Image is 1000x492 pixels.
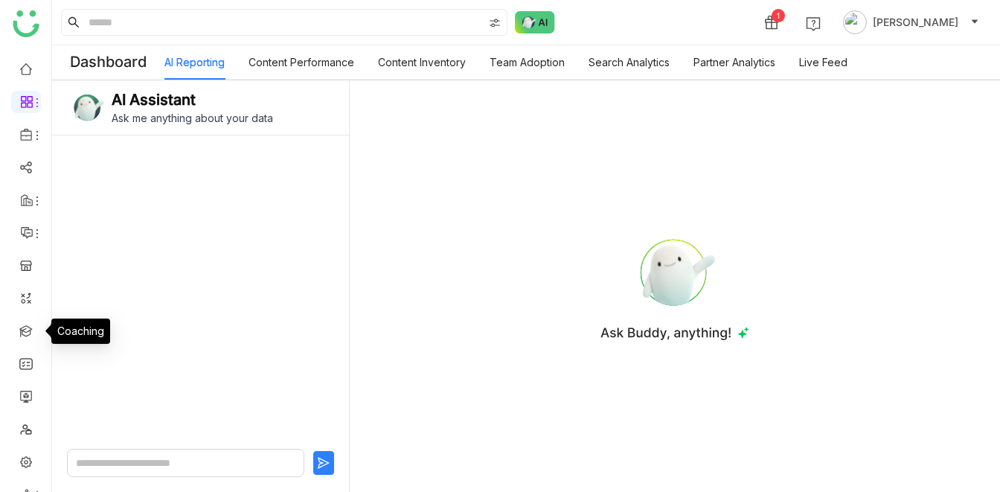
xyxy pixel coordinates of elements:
a: Search Analytics [589,56,670,68]
img: avatar [843,10,867,34]
button: [PERSON_NAME] [840,10,982,34]
div: Ask me anything about your data [112,112,331,124]
a: Live Feed [799,56,847,68]
a: Content Performance [249,56,354,68]
img: logo [13,10,39,37]
div: AI Assistant [112,91,196,109]
img: ask-buddy-normal.svg [515,11,555,33]
a: AI Reporting [164,56,225,68]
img: search-type.svg [489,17,501,29]
span: [PERSON_NAME] [873,14,958,31]
a: Content Inventory [378,56,466,68]
div: 1 [772,9,785,22]
div: Dashboard [52,45,164,80]
img: help.svg [806,16,821,31]
a: Team Adoption [490,56,565,68]
a: Partner Analytics [693,56,775,68]
img: ask-buddy.svg [70,91,106,124]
